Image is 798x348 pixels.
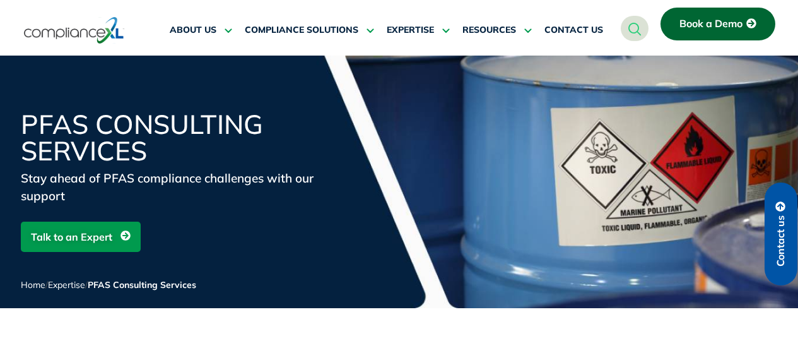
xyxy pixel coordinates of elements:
[387,25,434,36] span: EXPERTISE
[21,279,45,291] a: Home
[544,15,603,45] a: CONTACT US
[245,15,374,45] a: COMPLIANCE SOLUTIONS
[621,16,648,41] a: navsearch-button
[462,15,532,45] a: RESOURCES
[21,222,141,252] a: Talk to an Expert
[462,25,516,36] span: RESOURCES
[765,183,797,285] a: Contact us
[21,279,196,291] span: / /
[679,18,742,30] span: Book a Demo
[170,15,232,45] a: ABOUT US
[544,25,603,36] span: CONTACT US
[21,111,324,164] h1: PFAS Consulting Services
[88,279,196,291] span: PFAS Consulting Services
[660,8,775,40] a: Book a Demo
[387,15,450,45] a: EXPERTISE
[775,215,787,267] span: Contact us
[48,279,85,291] a: Expertise
[31,225,112,249] span: Talk to an Expert
[170,25,216,36] span: ABOUT US
[21,169,324,205] div: Stay ahead of PFAS compliance challenges with our support
[24,16,124,45] img: logo-one.svg
[245,25,358,36] span: COMPLIANCE SOLUTIONS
